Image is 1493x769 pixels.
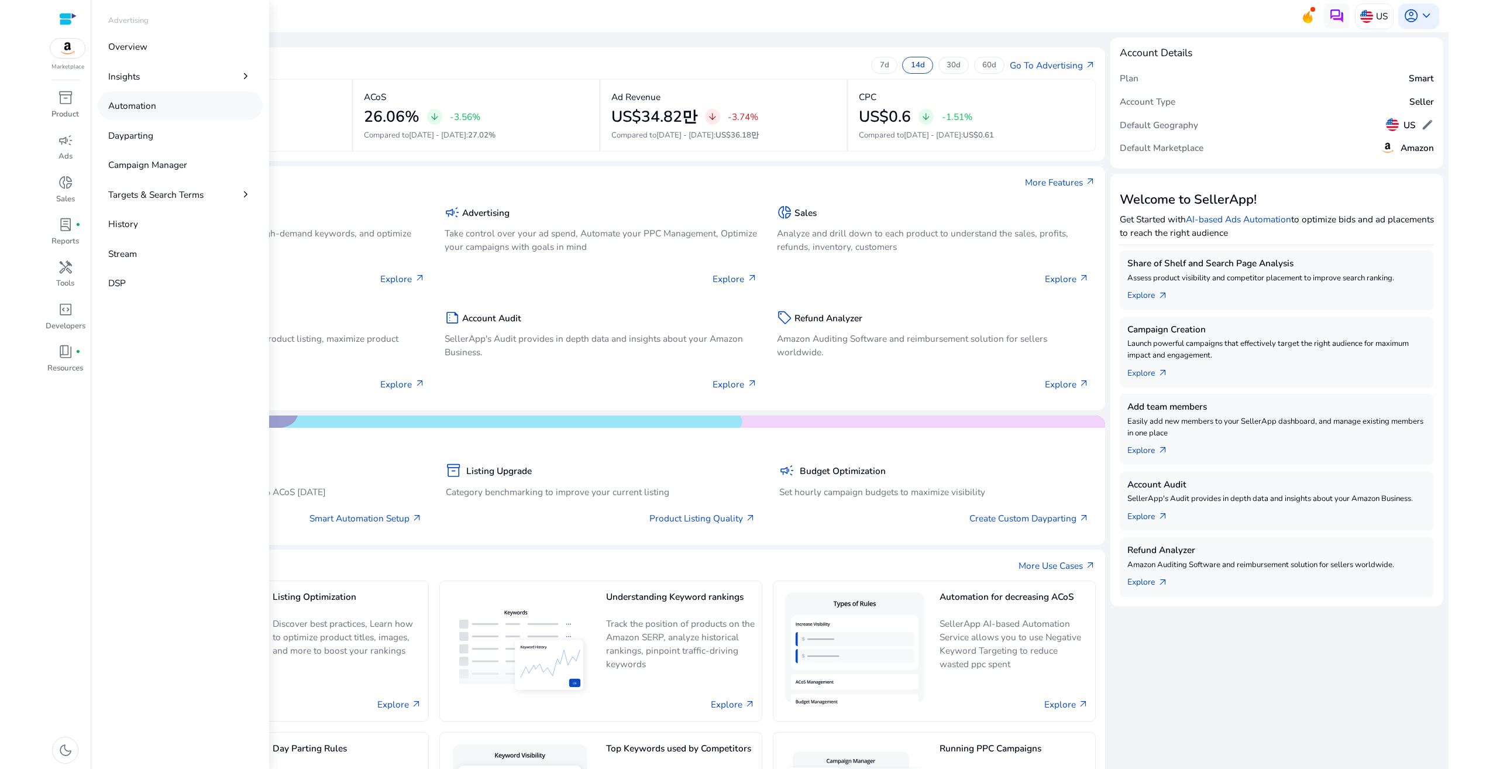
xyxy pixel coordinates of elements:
[75,222,81,228] span: fiber_manual_record
[462,313,521,324] h5: Account Audit
[1127,545,1426,555] h5: Refund Analyzer
[44,300,86,342] a: code_blocksDevelopers
[445,205,460,220] span: campaign
[1044,698,1089,711] a: Explore
[108,99,156,112] p: Automation
[75,349,81,355] span: fiber_manual_record
[364,130,589,142] p: Compared to :
[1127,559,1426,571] p: Amazon Auditing Software and reimbursement solution for sellers worldwide.
[44,88,86,130] a: inventory_2Product
[611,108,697,126] h2: US$34.82만
[377,698,422,711] a: Explore
[745,513,756,524] span: arrow_outward
[1127,284,1178,303] a: Explorearrow_outward
[1386,118,1399,131] img: us.svg
[445,310,460,325] span: summarize
[1079,273,1089,284] span: arrow_outward
[1186,213,1291,225] a: AI-based Ads Automation
[1085,177,1096,187] span: arrow_outward
[108,276,126,290] p: DSP
[747,379,758,389] span: arrow_outward
[51,109,79,121] p: Product
[1403,120,1416,131] h5: US
[1127,571,1178,589] a: Explorearrow_outward
[108,247,137,260] p: Stream
[1120,143,1203,153] h5: Default Marketplace
[108,188,204,201] p: Targets & Search Terms
[713,377,757,391] p: Explore
[777,205,792,220] span: donut_small
[446,485,756,499] p: Category benchmarking to improve your current listing
[56,194,75,205] p: Sales
[58,133,73,148] span: campaign
[468,130,496,140] span: 27.02%
[800,466,886,476] h5: Budget Optimization
[1127,505,1178,523] a: Explorearrow_outward
[859,108,911,126] h2: US$0.6
[1085,60,1096,71] span: arrow_outward
[777,332,1090,359] p: Amazon Auditing Software and reimbursement solution for sellers worldwide.
[108,158,187,171] p: Campaign Manager
[859,130,1085,142] p: Compared to :
[1025,176,1096,189] a: More Featuresarrow_outward
[108,40,147,53] p: Overview
[1120,73,1138,84] h5: Plan
[44,257,86,299] a: handymanTools
[58,302,73,317] span: code_blocks
[415,379,425,389] span: arrow_outward
[364,108,419,126] h2: 26.06%
[445,226,758,253] p: Take control over your ad spend, Automate your PPC Management, Optimize your campaigns with goals...
[1127,439,1178,457] a: Explorearrow_outward
[273,743,422,764] h5: Day Parting Rules
[273,617,422,667] p: Discover best practices, Learn how to optimize product titles, images, and more to boost your ran...
[1120,212,1434,239] p: Get Started with to optimize bids and ad placements to reach the right audience
[777,310,792,325] span: sell
[713,272,757,286] p: Explore
[1127,493,1426,505] p: SellerApp's Audit provides in depth data and insights about your Amazon Business.
[51,236,79,248] p: Reports
[1045,272,1089,286] p: Explore
[445,332,758,359] p: SellerApp's Audit provides in depth data and insights about your Amazon Business.
[1360,10,1373,23] img: us.svg
[777,226,1090,253] p: Analyze and drill down to each product to understand the sales, profits, refunds, inventory, cust...
[1401,143,1434,153] h5: Amazon
[611,90,661,104] p: Ad Revenue
[44,173,86,215] a: donut_smallSales
[1127,273,1426,284] p: Assess product visibility and competitor placement to improve search ranking.
[711,698,755,711] a: Explore
[606,592,755,612] h5: Understanding Keyword rankings
[940,617,1089,671] p: SellerApp AI-based Automation Service allows you to use Negative Keyword Targeting to reduce wast...
[1409,73,1434,84] h5: Smart
[606,617,755,671] p: Track the position of products on the Amazon SERP, analyze historical rankings, pinpoint traffic-...
[649,511,756,525] a: Product Listing Quality
[239,70,252,83] span: chevron_right
[47,363,83,375] p: Resources
[715,130,759,140] span: US$36.18만
[779,485,1089,499] p: Set hourly campaign budgets to maximize visibility
[46,321,85,332] p: Developers
[1421,118,1434,131] span: edit
[1380,140,1395,155] img: amazon.svg
[1419,8,1434,23] span: keyboard_arrow_down
[1376,6,1388,26] p: US
[1010,59,1096,72] a: Go To Advertisingarrow_outward
[1158,291,1168,301] span: arrow_outward
[1127,479,1426,490] h5: Account Audit
[50,39,85,58] img: amazon.svg
[707,112,718,122] span: arrow_downward
[309,511,422,525] a: Smart Automation Setup
[58,743,73,758] span: dark_mode
[409,130,466,140] span: [DATE] - [DATE]
[1127,416,1426,440] p: Easily add new members to your SellerApp dashboard, and manage existing members in one place
[969,511,1089,525] a: Create Custom Dayparting
[446,599,596,702] img: Understanding Keyword rankings
[108,15,149,27] p: Advertising
[1158,511,1168,522] span: arrow_outward
[415,273,425,284] span: arrow_outward
[58,260,73,275] span: handyman
[273,592,422,612] h5: Listing Optimization
[239,188,252,201] span: chevron_right
[59,151,73,163] p: Ads
[56,278,74,290] p: Tools
[44,342,86,384] a: book_4fiber_manual_recordResources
